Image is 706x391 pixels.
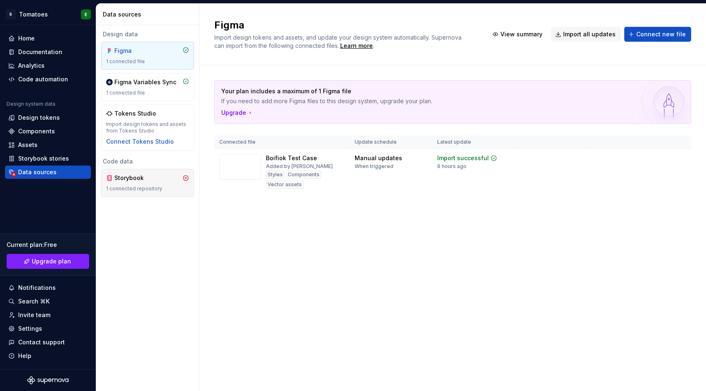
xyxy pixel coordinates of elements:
[106,185,189,192] div: 1 connected repository
[563,30,616,38] span: Import all updates
[18,127,55,135] div: Components
[18,297,50,306] div: Search ⌘K
[488,27,548,42] button: View summary
[6,9,16,19] div: B
[101,157,194,166] div: Code data
[624,27,691,42] button: Connect new file
[19,10,48,19] div: Tomatoes
[114,47,154,55] div: Figma
[266,154,317,162] div: Boifiok Test Case
[18,325,42,333] div: Settings
[5,32,91,45] a: Home
[18,352,31,360] div: Help
[5,125,91,138] a: Components
[551,27,621,42] button: Import all updates
[5,138,91,152] a: Assets
[221,97,626,105] p: If you need to add more Figma files to this design system, upgrade your plan.
[5,45,91,59] a: Documentation
[18,141,38,149] div: Assets
[101,104,194,151] a: Tokens StudioImport design tokens and assets from Tokens StudioConnect Tokens Studio
[18,154,69,163] div: Storybook stories
[5,111,91,124] a: Design tokens
[5,281,91,294] button: Notifications
[7,101,55,107] div: Design system data
[221,109,253,117] button: Upgrade
[221,87,626,95] p: Your plan includes a maximum of 1 Figma file
[437,163,467,170] div: 6 hours ago
[286,171,321,179] div: Components
[18,168,57,176] div: Data sources
[101,30,194,38] div: Design data
[114,109,156,118] div: Tokens Studio
[85,11,87,18] div: E
[339,43,374,49] span: .
[5,59,91,72] a: Analytics
[32,257,71,265] span: Upgrade plan
[5,73,91,86] a: Code automation
[18,62,45,70] div: Analytics
[114,78,176,86] div: Figma Variables Sync
[7,254,89,269] button: Upgrade plan
[27,376,69,384] svg: Supernova Logo
[214,135,350,149] th: Connected file
[106,137,174,146] button: Connect Tokens Studio
[101,169,194,197] a: Storybook1 connected repository
[18,48,62,56] div: Documentation
[18,338,65,346] div: Contact support
[7,241,89,249] div: Current plan : Free
[355,154,402,162] div: Manual updates
[266,171,284,179] div: Styles
[106,58,189,65] div: 1 connected file
[437,154,489,162] div: Import successful
[214,34,463,49] span: Import design tokens and assets, and update your design system automatically. Supernova can impor...
[350,135,432,149] th: Update schedule
[101,73,194,101] a: Figma Variables Sync1 connected file
[103,10,196,19] div: Data sources
[5,166,91,179] a: Data sources
[266,163,333,170] div: Added by [PERSON_NAME]
[214,19,479,32] h2: Figma
[340,42,373,50] a: Learn more
[5,349,91,363] button: Help
[5,308,91,322] a: Invite team
[636,30,686,38] span: Connect new file
[18,311,50,319] div: Invite team
[2,5,94,23] button: BTomatoesE
[500,30,543,38] span: View summary
[106,121,189,134] div: Import design tokens and assets from Tokens Studio
[114,174,154,182] div: Storybook
[18,284,56,292] div: Notifications
[18,114,60,122] div: Design tokens
[18,34,35,43] div: Home
[18,75,68,83] div: Code automation
[355,163,393,170] div: When triggered
[5,295,91,308] button: Search ⌘K
[5,322,91,335] a: Settings
[101,42,194,70] a: Figma1 connected file
[5,336,91,349] button: Contact support
[266,180,303,189] div: Vector assets
[432,135,518,149] th: Latest update
[106,90,189,96] div: 1 connected file
[5,152,91,165] a: Storybook stories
